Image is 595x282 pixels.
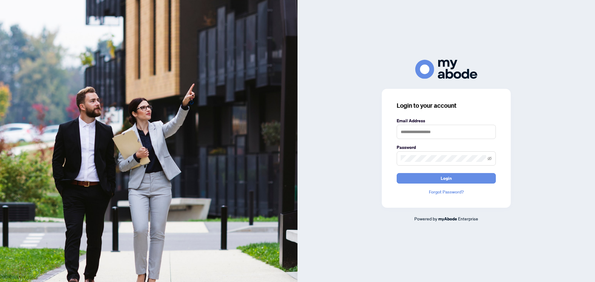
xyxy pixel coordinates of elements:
[397,117,496,124] label: Email Address
[441,173,452,183] span: Login
[397,144,496,151] label: Password
[487,156,492,161] span: eye-invisible
[458,216,478,221] span: Enterprise
[415,60,477,79] img: ma-logo
[397,173,496,184] button: Login
[397,189,496,195] a: Forgot Password?
[438,215,457,222] a: myAbode
[414,216,437,221] span: Powered by
[397,101,496,110] h3: Login to your account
